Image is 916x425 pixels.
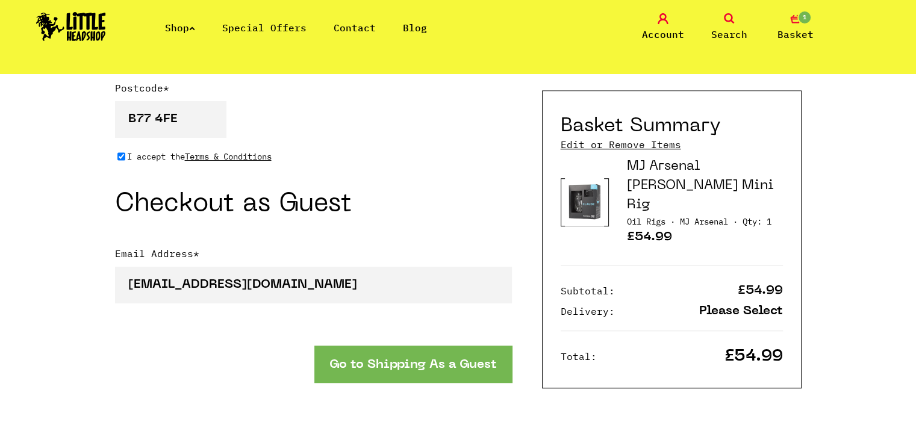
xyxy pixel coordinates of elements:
[115,246,512,267] label: Email Address
[127,150,272,163] p: I accept the
[797,10,812,25] span: 1
[314,346,512,382] button: Go to Shipping As a Guest
[115,193,512,216] h2: Checkout as Guest
[334,22,376,34] a: Contact
[165,22,195,34] a: Shop
[561,138,681,151] a: Edit or Remove Items
[36,12,106,41] img: Little Head Shop Logo
[627,231,783,247] p: £54.99
[403,22,427,34] a: Blog
[724,350,783,363] p: £54.99
[115,101,226,138] input: Postcode
[627,160,774,211] a: MJ Arsenal [PERSON_NAME] Mini Rig
[115,267,512,303] input: Email Address
[680,216,738,227] span: Brand
[561,349,597,364] p: Total:
[765,13,826,42] a: 1 Basket
[711,27,747,42] span: Search
[222,22,307,34] a: Special Offers
[561,304,615,318] p: Delivery:
[565,178,604,226] img: Product
[642,27,684,42] span: Account
[561,284,615,298] p: Subtotal:
[699,13,759,42] a: Search
[115,81,512,101] label: Postcode
[561,115,721,138] h2: Basket Summary
[777,27,814,42] span: Basket
[627,216,675,227] span: Category
[743,216,771,227] span: Quantity
[185,151,272,162] a: Terms & Conditions
[699,305,783,318] p: Please Select
[738,285,783,297] p: £54.99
